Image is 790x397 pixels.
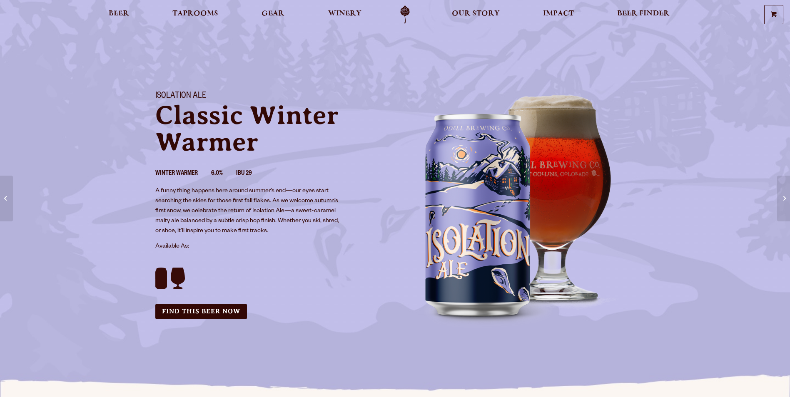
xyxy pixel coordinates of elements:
span: Beer [109,10,129,17]
a: Gear [256,5,290,24]
li: IBU 29 [236,169,265,179]
span: Gear [262,10,284,17]
li: Winter Warmer [155,169,211,179]
span: Beer Finder [617,10,670,17]
span: Winery [328,10,361,17]
p: A funny thing happens here around summer’s end—our eyes start searching the skies for those first... [155,186,339,236]
a: Taprooms [167,5,224,24]
a: Odell Home [389,5,421,24]
a: Beer Finder [612,5,675,24]
p: Classic Winter Warmer [155,102,385,155]
p: Available As: [155,242,385,252]
a: Find this Beer Now [155,304,247,319]
span: Impact [543,10,574,17]
a: Our Story [446,5,505,24]
li: 6.0% [211,169,236,179]
a: Winery [323,5,367,24]
span: Taprooms [172,10,218,17]
h1: Isolation Ale [155,91,385,102]
span: Our Story [452,10,500,17]
a: Impact [538,5,579,24]
a: Beer [103,5,135,24]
